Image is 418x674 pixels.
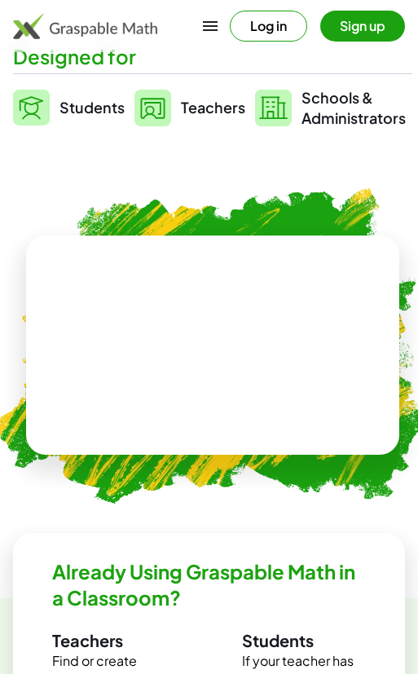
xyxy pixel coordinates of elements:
[242,630,367,651] h3: Students
[13,87,125,128] a: Students
[255,90,292,126] img: svg%3e
[13,90,50,126] img: svg%3e
[320,11,405,42] button: Sign up
[13,43,412,70] div: Designed for
[230,11,307,42] button: Log in
[90,284,335,407] video: What is this? This is dynamic math notation. Dynamic math notation plays a central role in how Gr...
[59,98,125,117] span: Students
[255,87,406,128] a: Schools &Administrators
[52,630,177,651] h3: Teachers
[181,98,245,117] span: Teachers
[52,559,366,610] h2: Already Using Graspable Math in a Classroom?
[301,87,406,128] span: Schools & Administrators
[134,90,171,126] img: svg%3e
[134,87,245,128] a: Teachers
